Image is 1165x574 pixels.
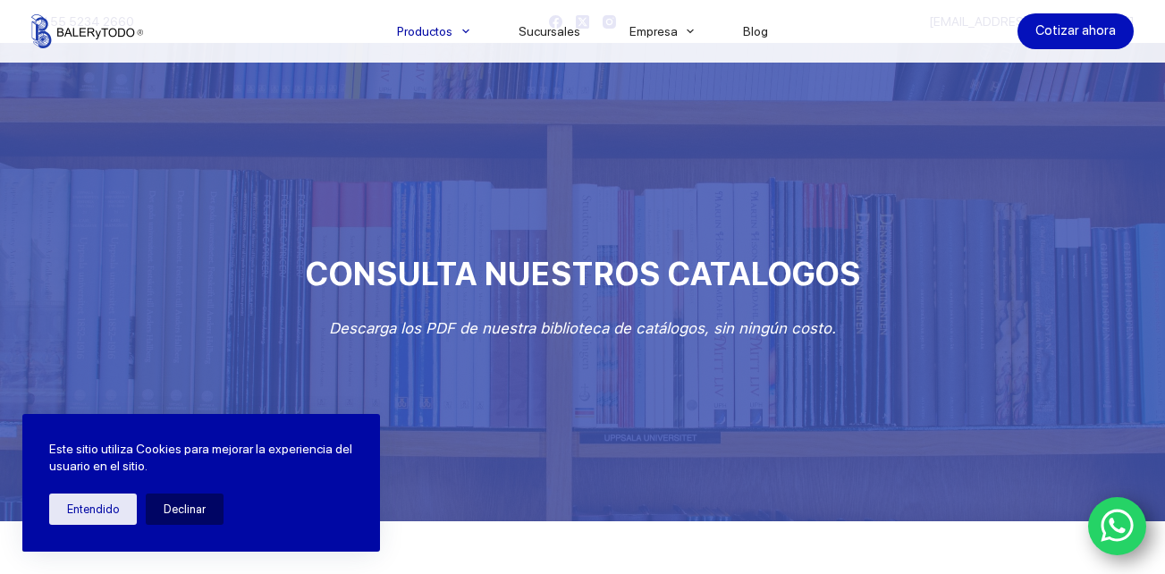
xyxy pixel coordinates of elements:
[146,494,224,525] button: Declinar
[49,441,353,476] p: Este sitio utiliza Cookies para mejorar la experiencia del usuario en el sitio.
[1017,13,1134,49] a: Cotizar ahora
[1088,497,1147,556] a: WhatsApp
[305,255,860,293] span: CONSULTA NUESTROS CATALOGOS
[329,319,836,337] em: Descarga los PDF de nuestra biblioteca de catálogos, sin ningún costo.
[49,494,137,525] button: Entendido
[31,14,143,48] img: Balerytodo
